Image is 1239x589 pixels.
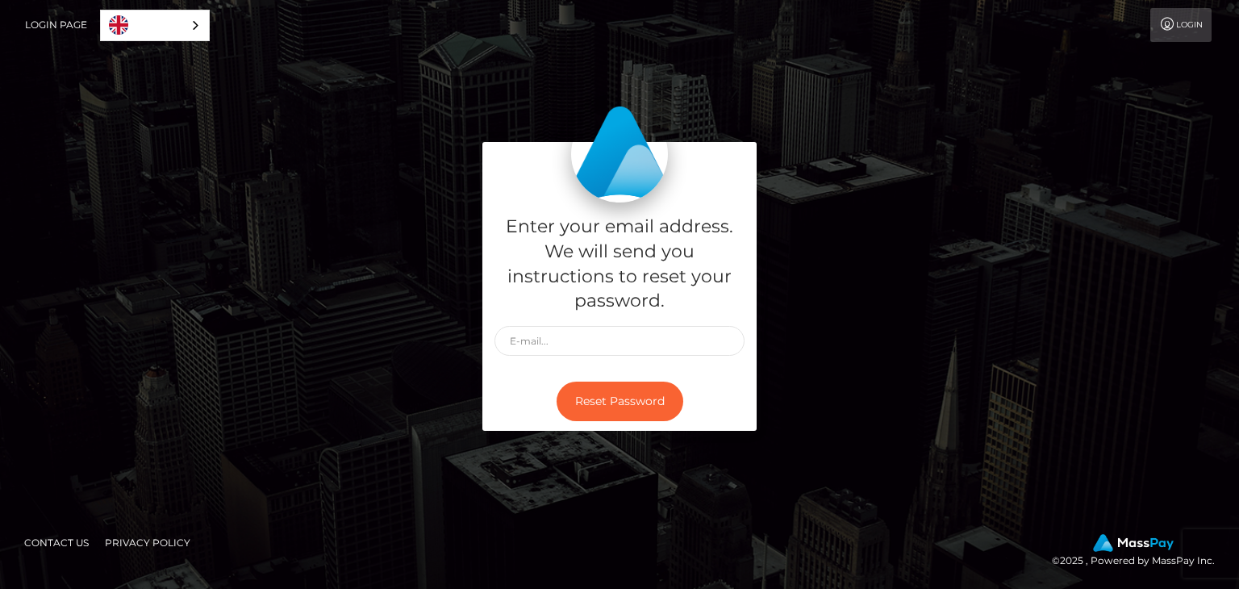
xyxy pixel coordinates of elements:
[25,8,87,42] a: Login Page
[571,106,668,203] img: MassPay Login
[1052,534,1227,570] div: © 2025 , Powered by MassPay Inc.
[1093,534,1174,552] img: MassPay
[100,10,210,41] aside: Language selected: English
[1150,8,1212,42] a: Login
[101,10,209,40] a: English
[494,215,745,314] h5: Enter your email address. We will send you instructions to reset your password.
[18,530,95,555] a: Contact Us
[100,10,210,41] div: Language
[557,382,683,421] button: Reset Password
[98,530,197,555] a: Privacy Policy
[494,326,745,356] input: E-mail...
